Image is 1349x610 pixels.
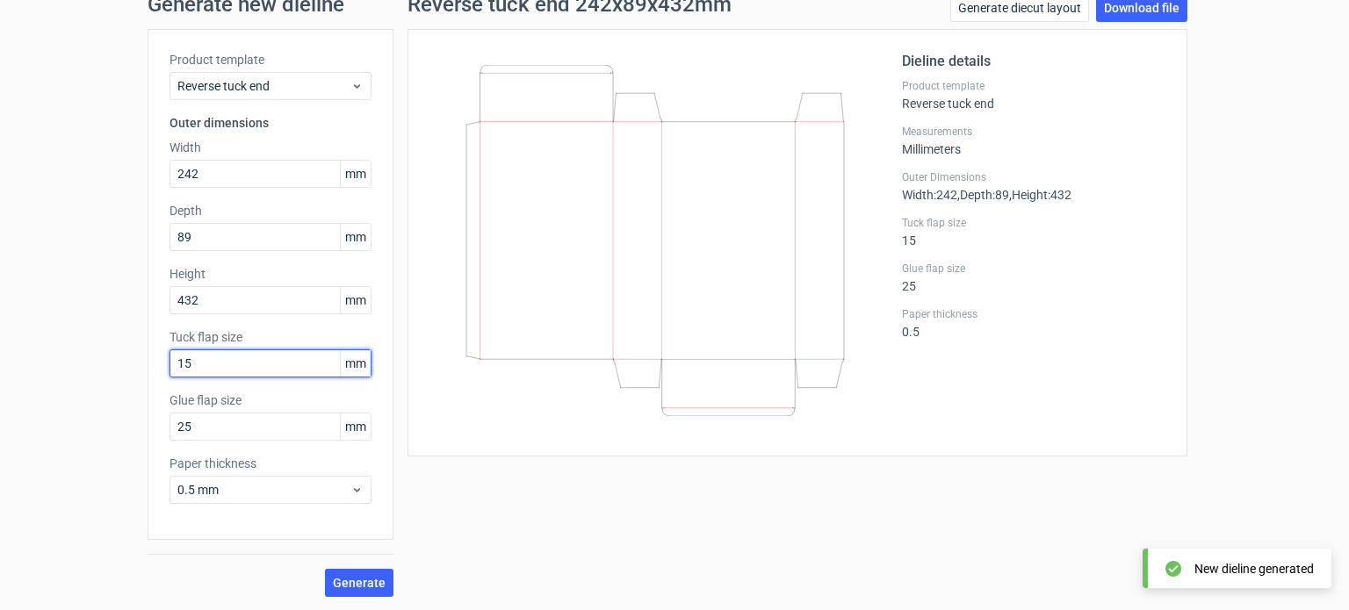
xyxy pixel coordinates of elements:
label: Tuck flap size [170,328,372,346]
div: New dieline generated [1194,560,1314,578]
label: Paper thickness [902,307,1165,321]
label: Paper thickness [170,455,372,472]
div: 0.5 [902,307,1165,339]
label: Product template [170,51,372,68]
span: Reverse tuck end [177,77,350,95]
label: Product template [902,79,1165,93]
label: Width [170,139,372,156]
span: , Height : 432 [1009,188,1071,202]
label: Height [170,265,372,283]
div: 15 [902,216,1165,248]
div: Millimeters [902,125,1165,156]
label: Glue flap size [170,391,372,409]
span: 0.5 mm [177,481,350,499]
span: mm [340,224,371,250]
label: Measurements [902,125,1165,139]
h3: Outer dimensions [170,114,372,132]
span: mm [340,287,371,313]
span: Generate [333,577,386,589]
span: , Depth : 89 [957,188,1009,202]
button: Generate [325,569,393,597]
div: Reverse tuck end [902,79,1165,111]
span: mm [340,161,371,187]
label: Depth [170,202,372,219]
label: Outer Dimensions [902,170,1165,184]
h2: Dieline details [902,51,1165,72]
span: Width : 242 [902,188,957,202]
label: Glue flap size [902,262,1165,276]
div: 25 [902,262,1165,293]
span: mm [340,413,371,440]
span: mm [340,350,371,377]
label: Tuck flap size [902,216,1165,230]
